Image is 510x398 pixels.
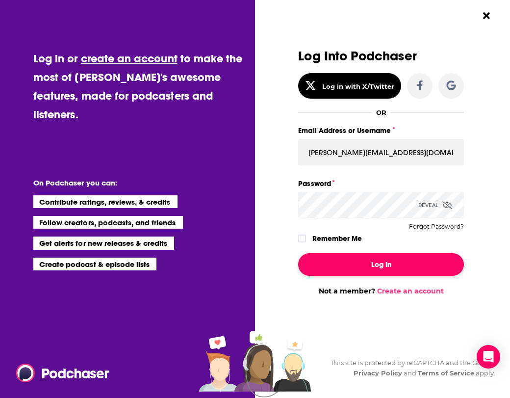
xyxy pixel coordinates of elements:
[376,108,386,116] div: OR
[377,287,444,295] a: Create an account
[418,369,474,377] a: Terms of Service
[477,345,500,369] div: Open Intercom Messenger
[33,237,174,249] li: Get alerts for new releases & credits
[418,192,452,218] div: Reveal
[33,258,156,270] li: Create podcast & episode lists
[330,358,495,378] div: This site is protected by reCAPTCHA and the Google and apply.
[33,216,183,229] li: Follow creators, podcasts, and friends
[322,82,394,90] div: Log in with X/Twitter
[298,139,464,165] input: Email Address or Username
[298,287,464,295] div: Not a member?
[354,369,403,377] a: Privacy Policy
[16,364,102,382] a: Podchaser - Follow, Share and Rate Podcasts
[33,195,178,208] li: Contribute ratings, reviews, & credits
[298,177,464,190] label: Password
[16,364,110,382] img: Podchaser - Follow, Share and Rate Podcasts
[298,73,401,99] button: Log in with X/Twitter
[312,232,362,245] label: Remember Me
[477,6,496,25] button: Close Button
[298,49,464,63] h3: Log Into Podchaser
[298,124,464,137] label: Email Address or Username
[298,253,464,276] button: Log In
[33,178,229,187] li: On Podchaser you can:
[81,52,178,65] a: create an account
[409,223,464,230] button: Forgot Password?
